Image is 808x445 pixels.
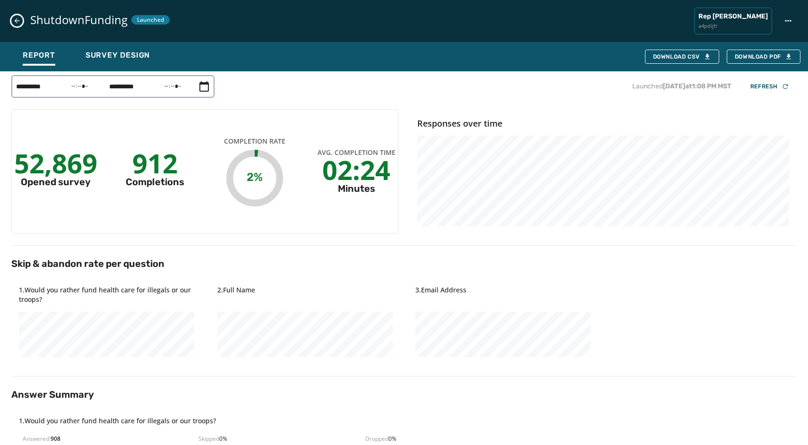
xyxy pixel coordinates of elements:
[198,435,227,443] div: Skipped
[698,12,768,21] span: Rep [PERSON_NAME]
[415,285,591,304] h4: 3 . Email Address
[727,50,800,64] button: Download PDF
[365,435,396,443] div: Dropped
[23,435,60,443] div: Answered:
[30,12,128,27] span: ShutdownFunding
[8,8,308,18] body: Rich Text Area
[19,285,195,304] h4: 1 . Would you rather fund health care for illegals or our troops?
[14,154,97,171] div: 52,869
[217,285,393,304] h4: 2 . Full Name
[645,50,719,64] button: Download CSV
[78,46,157,68] button: Survey Design
[51,435,60,443] span: 908
[126,175,184,188] div: Completions
[417,117,789,130] h4: Responses over time
[743,80,797,93] button: Refresh
[21,175,91,188] div: Opened survey
[86,51,150,60] span: Survey Design
[632,82,731,91] p: Launched
[19,416,216,435] h4: 1 . Would you rather fund health care for illegals or our troops?
[338,182,375,195] div: Minutes
[388,435,396,443] span: 0 %
[735,53,792,60] span: Download PDF
[318,148,395,157] span: Avg. Completion Time
[11,257,797,270] h2: Skip & abandon rate per question
[653,53,711,60] div: Download CSV
[322,161,390,178] div: 02:24
[132,154,178,171] div: 912
[224,137,285,146] span: Completion Rate
[15,46,63,68] button: Report
[780,12,797,29] button: ShutdownFunding action menu
[247,171,263,184] text: 2%
[23,51,55,60] span: Report
[137,16,164,24] span: Launched
[698,22,768,30] span: a4pdijfr
[219,435,227,443] span: 0 %
[663,82,731,90] span: [DATE] at 1:08 PM MST
[11,388,797,401] h2: Answer Summary
[750,83,789,90] div: Refresh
